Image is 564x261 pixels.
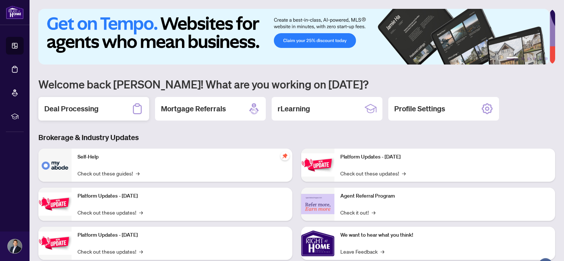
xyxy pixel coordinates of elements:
[136,169,140,177] span: →
[340,153,549,161] p: Platform Updates - [DATE]
[281,152,289,160] span: pushpin
[340,247,384,255] a: Leave Feedback→
[44,104,99,114] h2: Deal Processing
[521,57,524,60] button: 2
[533,57,536,60] button: 4
[534,235,557,257] button: Open asap
[38,232,72,255] img: Platform Updates - July 21, 2025
[6,6,24,19] img: logo
[139,208,143,216] span: →
[78,208,143,216] a: Check out these updates!→
[340,192,549,200] p: Agent Referral Program
[340,169,406,177] a: Check out these updates!→
[301,194,334,214] img: Agent Referral Program
[506,57,518,60] button: 1
[78,247,143,255] a: Check out these updates!→
[402,169,406,177] span: →
[38,192,72,216] img: Platform Updates - September 16, 2025
[301,153,334,177] img: Platform Updates - June 23, 2025
[78,169,140,177] a: Check out these guides!→
[340,231,549,239] p: We want to hear what you think!
[340,208,375,216] a: Check it out!→
[78,153,286,161] p: Self-Help
[78,192,286,200] p: Platform Updates - [DATE]
[527,57,530,60] button: 3
[38,77,555,91] h1: Welcome back [PERSON_NAME]! What are you working on [DATE]?
[381,247,384,255] span: →
[139,247,143,255] span: →
[372,208,375,216] span: →
[539,57,542,60] button: 5
[8,239,22,253] img: Profile Icon
[161,104,226,114] h2: Mortgage Referrals
[78,231,286,239] p: Platform Updates - [DATE]
[394,104,445,114] h2: Profile Settings
[38,9,550,65] img: Slide 0
[278,104,310,114] h2: rLearning
[545,57,548,60] button: 6
[301,227,334,260] img: We want to hear what you think!
[38,132,555,143] h3: Brokerage & Industry Updates
[38,149,72,182] img: Self-Help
